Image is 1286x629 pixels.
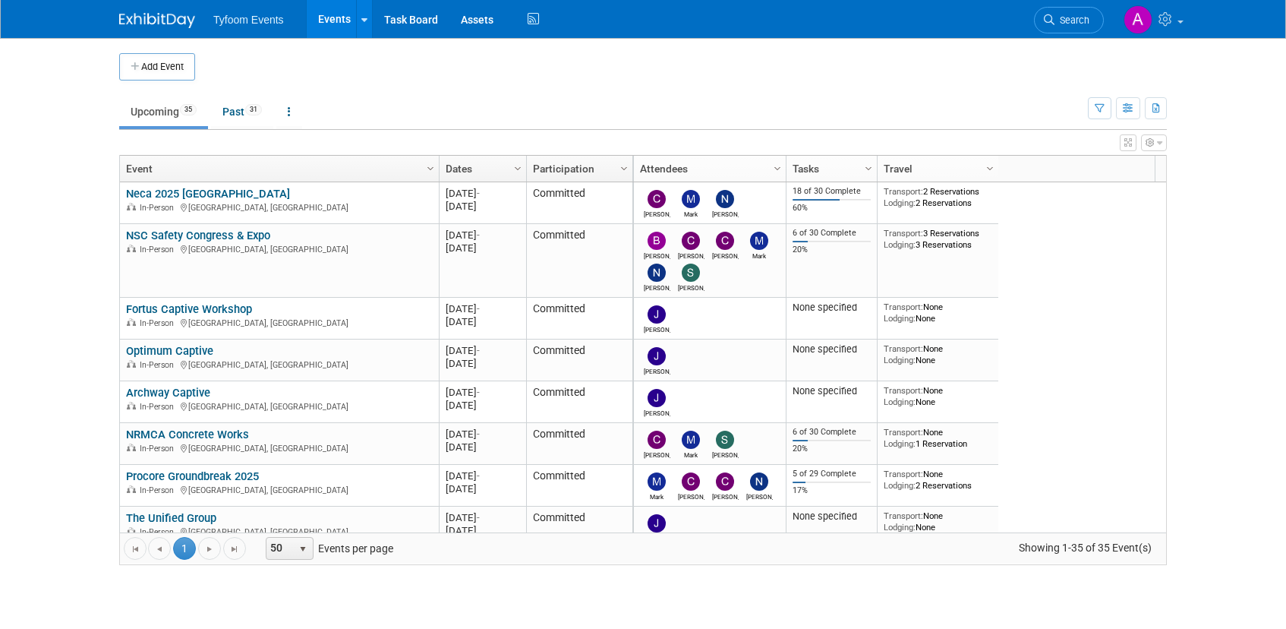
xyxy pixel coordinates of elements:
a: Go to the first page [124,537,147,560]
span: Lodging: [884,522,916,533]
span: Column Settings [771,163,783,175]
span: Transport: [884,385,923,396]
a: Go to the last page [223,537,246,560]
div: 18 of 30 Complete [793,186,872,197]
div: [GEOGRAPHIC_DATA], [GEOGRAPHIC_DATA] [126,400,432,412]
span: Transport: [884,343,923,354]
button: Add Event [119,53,195,81]
div: Chris Walker [712,250,739,260]
img: In-Person Event [127,444,136,451]
div: Jason Cuskelly [644,324,670,333]
div: [GEOGRAPHIC_DATA], [GEOGRAPHIC_DATA] [126,483,432,496]
div: [GEOGRAPHIC_DATA], [GEOGRAPHIC_DATA] [126,358,432,371]
div: None specified [793,385,872,397]
img: Nathan Nelson [648,264,666,282]
span: Transport: [884,510,923,521]
img: Corbin Nelson [648,190,666,208]
a: Procore Groundbreak 2025 [126,469,259,483]
img: Jason Cuskelly [648,305,666,324]
a: Attendees [640,156,776,182]
span: - [477,229,480,241]
div: Brandon Nelson [644,250,670,260]
a: Column Settings [861,156,878,179]
div: [DATE] [446,229,519,242]
span: Go to the first page [129,543,141,555]
span: Column Settings [618,163,630,175]
span: Transport: [884,186,923,197]
div: Mark Nelson [746,250,773,260]
img: ExhibitDay [119,13,195,28]
div: 5 of 29 Complete [793,469,872,479]
a: The Unified Group [126,511,216,525]
div: Mark Nelson [678,449,704,459]
span: Lodging: [884,355,916,365]
a: Column Settings [510,156,527,179]
a: Column Settings [770,156,786,179]
div: [DATE] [446,386,519,399]
span: Column Settings [424,163,437,175]
span: 31 [245,104,262,115]
span: In-Person [140,245,178,254]
span: 1 [173,537,196,560]
div: [DATE] [446,315,519,328]
div: Nathan Nelson [712,208,739,218]
span: Lodging: [884,480,916,491]
span: - [477,470,480,482]
span: - [477,188,480,199]
td: Committed [526,182,632,224]
div: None 2 Reservations [884,469,993,491]
span: Lodging: [884,438,916,449]
a: Column Settings [616,156,633,179]
span: Lodging: [884,198,916,208]
span: In-Person [140,360,178,370]
img: Corbin Nelson [682,232,700,250]
span: Transport: [884,302,923,312]
div: None None [884,302,993,324]
div: Corbin Nelson [644,208,670,218]
img: Mark Nelson [648,473,666,491]
div: [DATE] [446,428,519,441]
span: Go to the previous page [153,543,165,555]
div: [DATE] [446,344,519,357]
div: 20% [793,444,872,454]
a: Column Settings [423,156,440,179]
img: In-Person Event [127,245,136,252]
div: 20% [793,245,872,255]
img: Mark Nelson [750,232,768,250]
div: [DATE] [446,399,519,412]
div: None 1 Reservation [884,427,993,449]
span: - [477,387,480,398]
td: Committed [526,423,632,465]
img: In-Person Event [127,360,136,368]
div: [DATE] [446,242,519,254]
div: [DATE] [446,302,519,315]
div: None specified [793,302,872,314]
div: Mark Nelson [644,491,670,501]
img: Jason Cuskelly [648,514,666,533]
span: In-Person [140,485,178,495]
img: Nathan Nelson [716,190,734,208]
div: Corbin Nelson [678,491,704,501]
img: In-Person Event [127,203,136,210]
span: - [477,428,480,440]
div: Nathan Nelson [746,491,773,501]
div: Steve Davis [712,449,739,459]
span: 35 [180,104,197,115]
td: Committed [526,298,632,340]
a: Fortus Captive Workshop [126,302,252,316]
span: In-Person [140,402,178,412]
img: Steve Davis [682,264,700,282]
span: Lodging: [884,239,916,250]
span: Transport: [884,228,923,239]
img: In-Person Event [127,318,136,326]
div: 6 of 30 Complete [793,228,872,239]
div: None None [884,343,993,365]
a: Column Settings [982,156,999,179]
div: None specified [793,510,872,523]
div: Jason Cuskelly [644,407,670,417]
a: Past31 [211,97,273,126]
span: In-Person [140,318,178,328]
img: Jason Cuskelly [648,389,666,407]
div: 17% [793,485,872,496]
div: None None [884,510,993,533]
